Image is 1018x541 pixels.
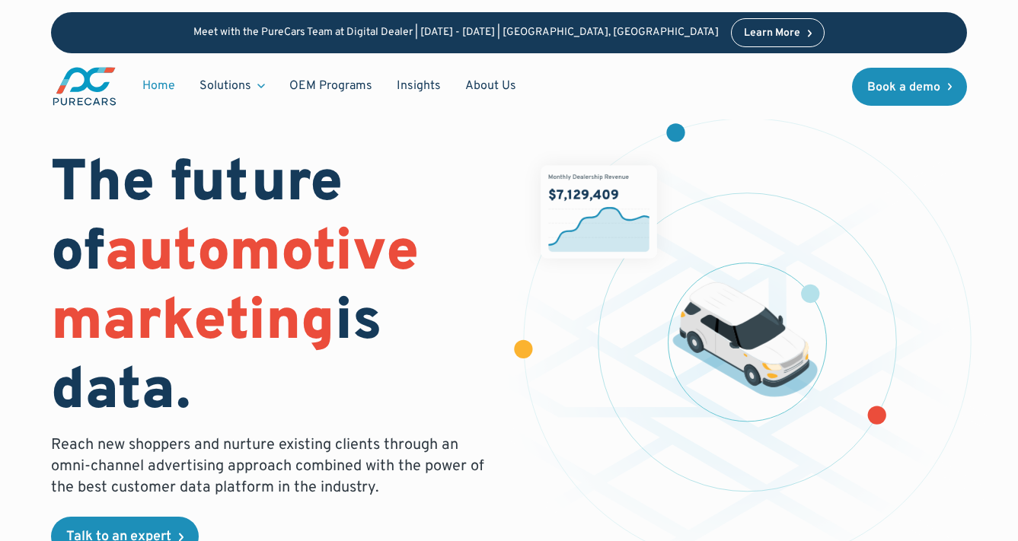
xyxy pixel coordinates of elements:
div: Learn More [744,28,800,39]
span: automotive marketing [51,218,419,360]
div: Solutions [199,78,251,94]
a: Learn More [731,18,825,47]
p: Meet with the PureCars Team at Digital Dealer | [DATE] - [DATE] | [GEOGRAPHIC_DATA], [GEOGRAPHIC_... [193,27,719,40]
a: Insights [385,72,453,100]
h1: The future of is data. [51,151,491,428]
img: illustration of a vehicle [672,282,818,397]
a: main [51,65,118,107]
a: OEM Programs [277,72,385,100]
div: Solutions [187,72,277,100]
a: Home [130,72,187,100]
a: Book a demo [852,68,968,106]
div: Book a demo [867,81,940,94]
a: About Us [453,72,528,100]
img: chart showing monthly dealership revenue of $7m [541,165,657,258]
p: Reach new shoppers and nurture existing clients through an omni-channel advertising approach comb... [51,434,491,498]
img: purecars logo [51,65,118,107]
